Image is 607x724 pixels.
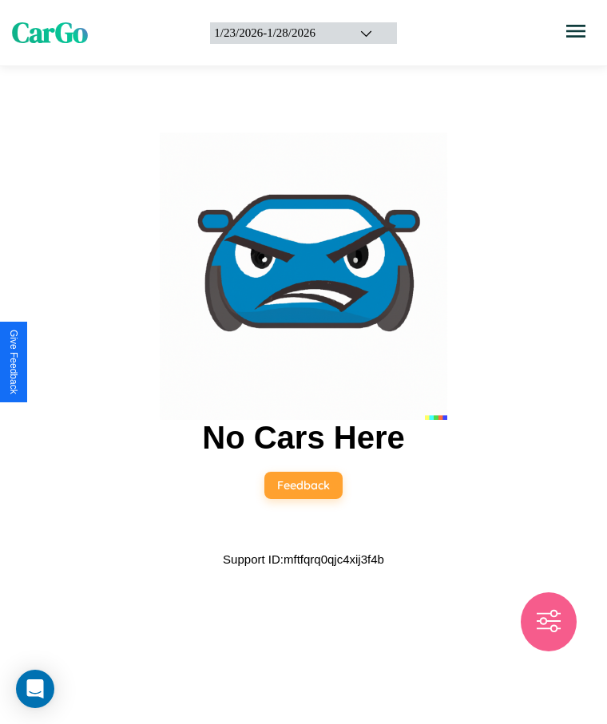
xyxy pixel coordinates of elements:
div: Give Feedback [8,330,19,394]
div: Open Intercom Messenger [16,670,54,708]
h2: No Cars Here [202,420,404,456]
span: CarGo [12,14,88,52]
div: 1 / 23 / 2026 - 1 / 28 / 2026 [214,26,339,40]
button: Feedback [264,472,343,499]
img: car [160,133,447,420]
p: Support ID: mftfqrq0qjc4xij3f4b [223,548,384,570]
